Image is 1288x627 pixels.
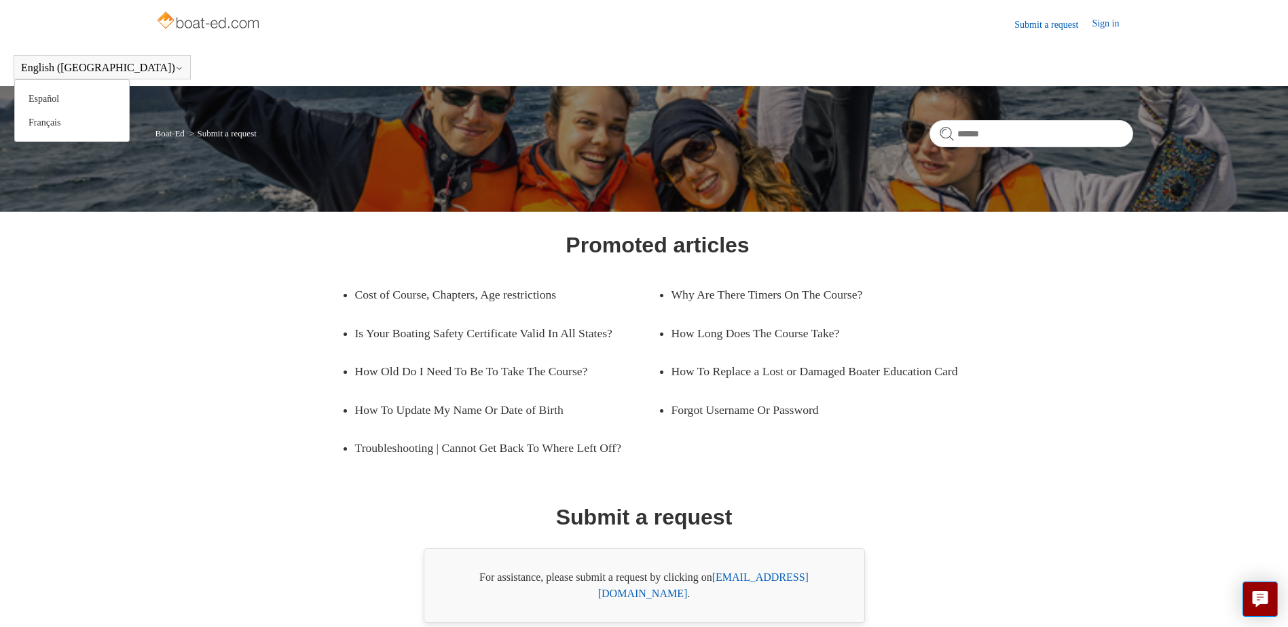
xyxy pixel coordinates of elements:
[598,571,809,599] a: [EMAIL_ADDRESS][DOMAIN_NAME]
[355,429,658,467] a: Troubleshooting | Cannot Get Back To Where Left Off?
[355,314,658,352] a: Is Your Boating Safety Certificate Valid In All States?
[671,391,954,429] a: Forgot Username Or Password
[930,120,1133,147] input: Search
[671,314,954,352] a: How Long Does The Course Take?
[566,229,749,261] h1: Promoted articles
[355,275,638,313] a: Cost of Course, Chapters, Age restrictions
[355,352,638,390] a: How Old Do I Need To Be To Take The Course?
[671,352,974,390] a: How To Replace a Lost or Damaged Boater Education Card
[424,548,865,623] div: For assistance, please submit a request by clicking on .
[155,8,263,35] img: Boat-Ed Help Center home page
[1092,16,1133,33] a: Sign in
[15,111,129,134] a: Français
[21,62,183,74] button: English ([GEOGRAPHIC_DATA])
[671,275,954,313] a: Why Are There Timers On The Course?
[15,87,129,111] a: Español
[155,128,187,138] li: Boat-Ed
[355,391,638,429] a: How To Update My Name Or Date of Birth
[187,128,257,138] li: Submit a request
[155,128,185,138] a: Boat-Ed
[1243,582,1278,617] button: Live chat
[556,501,733,533] h1: Submit a request
[1014,18,1092,32] a: Submit a request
